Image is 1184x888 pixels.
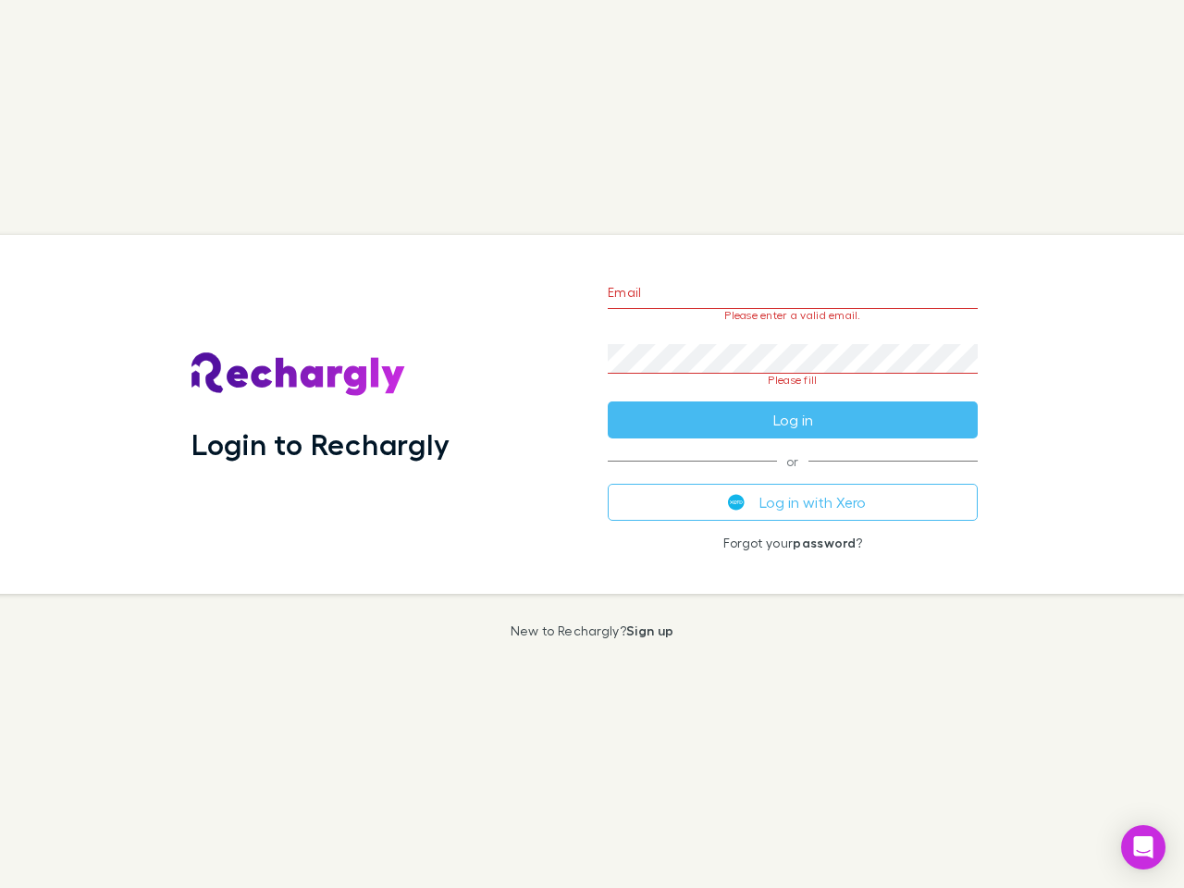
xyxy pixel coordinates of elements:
button: Log in with Xero [608,484,978,521]
button: Log in [608,401,978,438]
span: or [608,461,978,462]
p: Forgot your ? [608,536,978,550]
img: Xero's logo [728,494,745,511]
p: Please enter a valid email. [608,309,978,322]
h1: Login to Rechargly [191,426,450,462]
a: password [793,535,856,550]
p: New to Rechargly? [511,623,674,638]
img: Rechargly's Logo [191,352,406,397]
p: Please fill [608,374,978,387]
div: Open Intercom Messenger [1121,825,1165,869]
a: Sign up [626,623,673,638]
